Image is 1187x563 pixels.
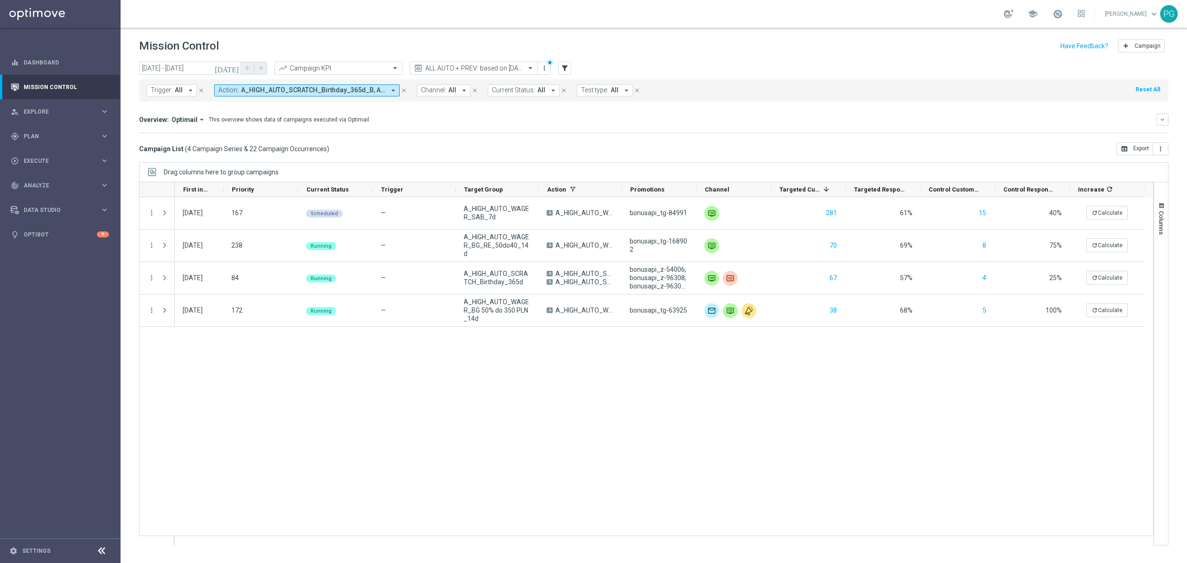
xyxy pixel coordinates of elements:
button: Current Status: All arrow_drop_down [488,84,560,96]
span: Scheduled [311,211,338,217]
span: First in Range [183,186,208,193]
button: close [633,85,641,96]
img: Optimail [704,303,719,318]
div: This overview shows data of campaigns executed via Optimail [209,115,369,124]
span: — [381,242,386,249]
i: close [401,87,407,94]
span: Trigger: [151,86,172,94]
button: refreshCalculate [1086,303,1128,317]
span: All [175,86,183,94]
button: play_circle_outline Execute keyboard_arrow_right [10,157,109,165]
i: add [1122,42,1130,50]
button: person_search Explore keyboard_arrow_right [10,108,109,115]
div: Press SPACE to select this row. [140,294,175,327]
span: Analyze [24,183,100,188]
button: refreshCalculate [1086,206,1128,220]
colored-tag: Running [306,241,336,250]
span: A [547,210,553,216]
span: 238 [231,242,243,249]
button: Test type: All arrow_drop_down [577,84,633,96]
div: 23 Aug 2025, Saturday [183,209,203,217]
div: Pop-up [723,271,738,286]
div: Press SPACE to select this row. [175,294,1144,327]
img: Private message [723,303,738,318]
span: Control Response Rate [1003,186,1054,193]
span: Current Status: [492,86,535,94]
div: track_changes Analyze keyboard_arrow_right [10,182,109,189]
div: Private message [704,271,719,286]
div: 21 Aug 2025, Thursday [183,241,203,250]
button: Trigger: All arrow_drop_down [147,84,197,96]
div: PG [1160,5,1178,23]
i: keyboard_arrow_right [100,156,109,165]
i: refresh [1106,186,1113,193]
div: Press SPACE to select this row. [175,197,1144,230]
span: Current Status [306,186,349,193]
button: Optimail arrow_drop_down [169,115,209,124]
colored-tag: Running [306,274,336,282]
div: Private message [704,206,719,221]
span: A_HIGH_AUTO_WAGER_BG 50% do 350 PLN_14d [555,306,614,314]
span: keyboard_arrow_down [1149,9,1159,19]
span: Targeted Response Rate [854,186,905,193]
div: Press SPACE to select this row. [140,197,175,230]
span: Explore [24,109,100,115]
div: Optibot [11,222,109,247]
i: close [561,87,567,94]
span: B [547,279,553,285]
img: CMS [741,303,756,318]
span: Control Customers [929,186,979,193]
i: keyboard_arrow_right [100,132,109,141]
i: arrow_forward [257,65,264,71]
i: refresh [1091,210,1098,216]
div: 21 Aug 2025, Thursday [183,306,203,314]
button: Mission Control [10,83,109,91]
h3: Overview: [139,115,169,124]
button: 5 [982,305,987,316]
span: Running [311,275,332,281]
i: close [472,87,478,94]
span: 172 [231,307,243,314]
button: keyboard_arrow_down [1156,114,1168,126]
i: filter_alt [561,64,569,72]
span: Running [311,308,332,314]
i: equalizer [11,58,19,67]
i: close [198,87,204,94]
span: bonusapi_tg-168902 [630,237,689,254]
span: Running [311,243,332,249]
span: A_HIGH_AUTO_SCRATCH_Birthday_365d [555,269,614,278]
span: ( [185,145,187,153]
i: more_vert [147,274,156,282]
span: Channel [705,186,729,193]
button: filter_alt [558,62,571,75]
i: gps_fixed [11,132,19,141]
div: lightbulb Optibot 6 [10,231,109,238]
span: A [547,271,553,276]
div: Plan [11,132,100,141]
button: open_in_browser Export [1117,142,1153,155]
button: equalizer Dashboard [10,59,109,66]
i: keyboard_arrow_right [100,205,109,214]
i: arrow_drop_down [549,86,557,95]
div: Press SPACE to select this row. [175,230,1144,262]
span: 167 [231,209,243,217]
h1: Mission Control [139,39,219,53]
div: Row Groups [164,168,279,176]
span: — [381,209,386,217]
button: more_vert [1153,142,1168,155]
h3: Campaign List [139,145,329,153]
i: more_vert [1157,145,1164,153]
button: more_vert [147,209,156,217]
span: Targeted Customers [779,186,820,193]
ng-select: ALL AUTO + PREV: based on 09.07.2025 [410,62,538,75]
div: Data Studio keyboard_arrow_right [10,206,109,214]
button: add Campaign [1118,39,1165,52]
i: track_changes [11,181,19,190]
span: Campaign [1135,43,1161,49]
button: close [560,85,568,96]
i: trending_up [278,64,287,73]
div: Press SPACE to select this row. [140,262,175,294]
